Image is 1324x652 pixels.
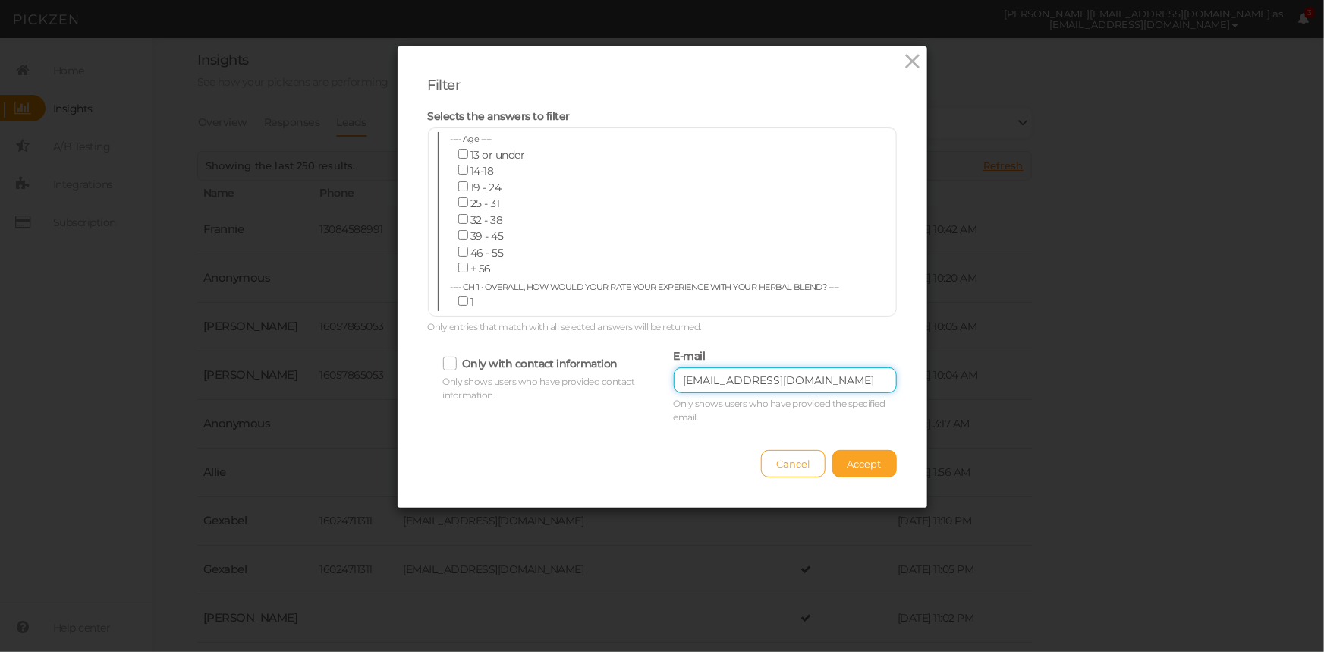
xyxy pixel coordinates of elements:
[458,165,468,175] input: 14-18
[470,295,474,309] span: 1
[470,197,500,210] span: 25 - 31
[428,321,703,332] span: Only entries that match with all selected answers will be returned.
[776,458,810,470] span: Cancel
[470,148,525,162] span: 13 or under
[470,164,494,178] span: 14-18
[470,229,504,243] span: 39 - 45
[470,181,502,194] span: 19 - 24
[443,376,635,401] span: Only shows users who have provided contact information.
[458,296,468,306] input: 1
[451,134,492,144] span: ---- Age ----
[458,263,468,272] input: + 56
[470,246,504,260] span: 46 - 55
[458,214,468,224] input: 32 - 38
[761,450,826,477] button: Cancel
[470,213,503,227] span: 32 - 38
[428,77,461,93] span: Filter
[428,109,571,123] span: Selects the answers to filter
[458,197,468,207] input: 25 - 31
[832,450,897,477] button: Accept
[458,181,468,191] input: 19 - 24
[458,247,468,257] input: 46 - 55
[674,350,706,364] label: E-mail
[470,262,491,276] span: + 56
[848,458,882,470] span: Accept
[458,230,468,240] input: 39 - 45
[462,357,618,370] label: Only with contact information
[674,398,885,423] span: Only shows users who have provided the specified email.
[458,149,468,159] input: 13 or under
[451,282,840,292] span: ---- CH 1 · OVERALL, HOW WOULD YOUR RATE YOUR EXPERIENCE WITH YOUR HERBAL BLEND? ----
